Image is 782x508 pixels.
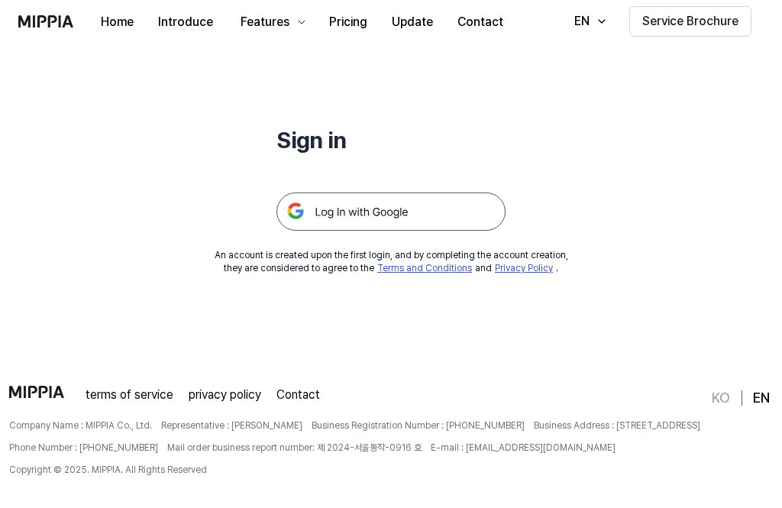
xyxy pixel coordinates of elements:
[18,15,73,28] img: logo
[534,419,700,432] span: Business Address : [STREET_ADDRESS]
[86,386,173,404] a: terms of service
[9,386,64,398] img: logo
[380,7,445,37] button: Update
[9,419,152,432] span: Company Name : MIPPIA Co., Ltd.
[89,7,146,37] button: Home
[9,442,158,455] span: Phone Number : [PHONE_NUMBER]
[377,263,472,273] a: Terms and Conditions
[9,464,207,477] span: Copyright © 2025. MIPPIA. All Rights Reserved
[753,389,770,407] a: EN
[276,124,506,156] h1: Sign in
[238,13,292,31] div: Features
[276,193,506,231] img: 구글 로그인 버튼
[559,6,617,37] button: EN
[189,386,261,404] a: privacy policy
[571,12,593,31] div: EN
[317,7,380,37] button: Pricing
[215,249,568,275] div: An account is created upon the first login, and by completing the account creation, they are cons...
[167,442,422,455] span: Mail order business report number: 제 2024-서울동작-0916 호
[146,7,225,37] button: Introduce
[276,386,320,404] a: Contact
[380,1,445,43] a: Update
[431,442,616,455] span: E-mail : [EMAIL_ADDRESS][DOMAIN_NAME]
[495,263,553,273] a: Privacy Policy
[445,7,515,37] button: Contact
[161,419,302,432] span: Representative : [PERSON_NAME]
[629,6,751,37] button: Service Brochure
[225,7,317,37] button: Features
[312,419,525,432] span: Business Registration Number : [PHONE_NUMBER]
[712,389,730,407] a: KO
